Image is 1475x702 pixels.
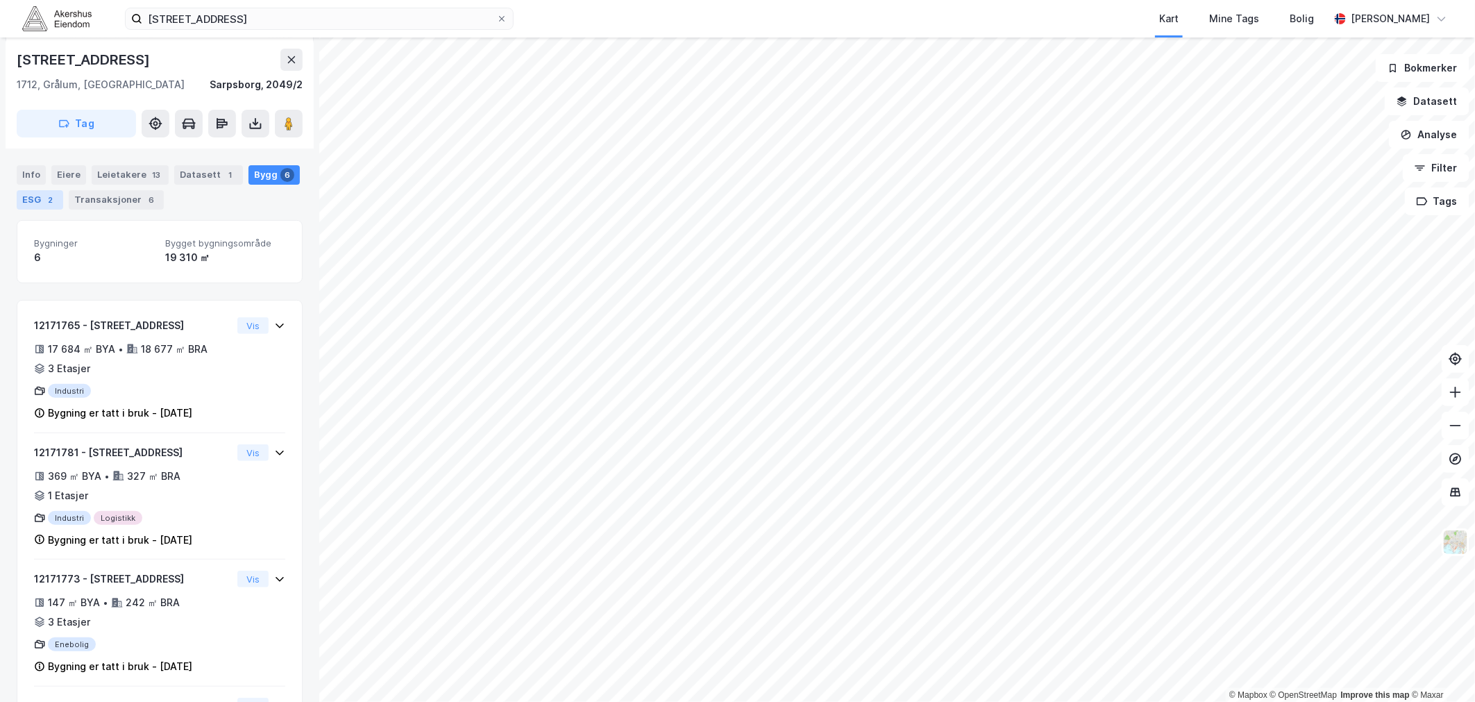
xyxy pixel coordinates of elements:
img: Z [1442,529,1469,555]
div: Bygning er tatt i bruk - [DATE] [48,658,192,675]
input: Søk på adresse, matrikkel, gårdeiere, leietakere eller personer [142,8,496,29]
div: 327 ㎡ BRA [127,468,180,485]
div: Eiere [51,165,86,185]
button: Tag [17,110,136,137]
div: Bygg [248,165,300,185]
div: Bygning er tatt i bruk - [DATE] [48,532,192,549]
div: 1712, Grålum, [GEOGRAPHIC_DATA] [17,76,185,93]
div: Kontrollprogram for chat [1406,635,1475,702]
div: 12171773 - [STREET_ADDRESS] [34,571,232,587]
button: Vis [237,571,269,587]
div: [STREET_ADDRESS] [17,49,153,71]
div: 3 Etasjer [48,614,90,630]
div: 369 ㎡ BYA [48,468,101,485]
div: 1 [224,168,237,182]
div: 3 Etasjer [48,360,90,377]
iframe: Chat Widget [1406,635,1475,702]
div: 2 [44,193,58,207]
button: Filter [1403,154,1469,182]
div: Info [17,165,46,185]
div: Datasett [174,165,243,185]
div: [PERSON_NAME] [1351,10,1431,27]
div: ESG [17,190,63,210]
div: Transaksjoner [69,190,164,210]
div: 242 ㎡ BRA [126,594,180,611]
div: Leietakere [92,165,169,185]
div: 147 ㎡ BYA [48,594,100,611]
div: 6 [280,168,294,182]
a: Improve this map [1341,690,1410,700]
span: Bygninger [34,237,154,249]
button: Bokmerker [1376,54,1469,82]
div: 6 [34,249,154,266]
div: Mine Tags [1209,10,1259,27]
div: 6 [144,193,158,207]
div: 12171765 - [STREET_ADDRESS] [34,317,232,334]
a: Mapbox [1229,690,1267,700]
button: Analyse [1389,121,1469,149]
div: 19 310 ㎡ [165,249,285,266]
div: Bolig [1290,10,1314,27]
div: 13 [149,168,163,182]
button: Tags [1405,187,1469,215]
div: 17 684 ㎡ BYA [48,341,115,358]
div: 1 Etasjer [48,487,88,504]
img: akershus-eiendom-logo.9091f326c980b4bce74ccdd9f866810c.svg [22,6,92,31]
a: OpenStreetMap [1270,690,1338,700]
div: 18 677 ㎡ BRA [141,341,208,358]
div: • [118,344,124,355]
div: Sarpsborg, 2049/2 [210,76,303,93]
button: Vis [237,444,269,461]
div: Bygning er tatt i bruk - [DATE] [48,405,192,421]
div: • [103,597,108,608]
button: Vis [237,317,269,334]
div: • [104,471,110,482]
div: 12171781 - [STREET_ADDRESS] [34,444,232,461]
div: Kart [1159,10,1179,27]
span: Bygget bygningsområde [165,237,285,249]
button: Datasett [1385,87,1469,115]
